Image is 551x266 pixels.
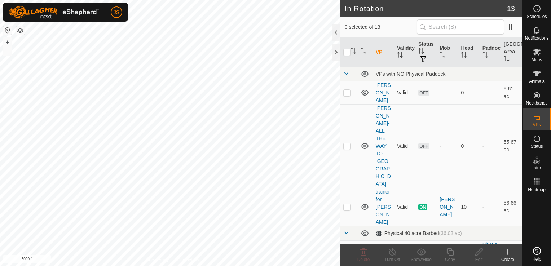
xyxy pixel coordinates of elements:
span: VPs [533,123,541,127]
button: – [3,47,12,56]
p-sorticon: Activate to sort [504,57,510,62]
span: Help [532,257,541,261]
div: Turn Off [378,256,407,263]
span: Animals [529,79,545,84]
td: 55.67 ac [501,104,522,188]
span: Infra [532,166,541,170]
th: VP [373,37,394,67]
p-sorticon: Activate to sort [351,49,356,55]
a: Privacy Policy [142,257,169,263]
td: Valid [394,81,415,104]
td: - [480,81,501,104]
td: - [480,104,501,188]
div: - [440,142,455,150]
td: 0 [458,81,479,104]
button: Reset Map [3,26,12,35]
td: 56.66 ac [501,188,522,226]
button: Map Layers [16,26,25,35]
span: OFF [418,90,429,96]
th: Status [415,37,437,67]
span: Mobs [532,58,542,62]
div: Copy [436,256,464,263]
span: Neckbands [526,101,547,105]
span: Heatmap [528,187,546,192]
th: Paddock [480,37,501,67]
div: Create [493,256,522,263]
div: - [440,89,455,97]
th: Mob [437,37,458,67]
td: - [480,188,501,226]
span: Delete [357,257,370,262]
div: VPs with NO Physical Paddock [376,71,519,77]
a: trainer for [PERSON_NAME] [376,189,391,225]
p-sorticon: Activate to sort [461,53,467,59]
p-sorticon: Activate to sort [440,53,445,59]
th: Validity [394,37,415,67]
td: 0 [458,104,479,188]
div: [PERSON_NAME] [440,196,455,218]
td: 10 [458,188,479,226]
td: 5.61 ac [501,81,522,104]
span: Status [530,144,543,148]
div: Edit [464,256,493,263]
div: Physical 40 acre Barbed [376,230,462,236]
span: OFF [418,143,429,149]
td: Valid [394,188,415,226]
p-sorticon: Activate to sort [418,49,424,55]
a: [PERSON_NAME] [376,82,391,103]
span: (36.03 ac) [439,230,462,236]
th: Head [458,37,479,67]
button: + [3,38,12,46]
p-sorticon: Activate to sort [397,53,403,59]
a: Contact Us [177,257,199,263]
div: Show/Hide [407,256,436,263]
span: 13 [507,3,515,14]
a: [PERSON_NAME]-ALL THE WAY TO [GEOGRAPHIC_DATA] [376,105,391,187]
span: JS [114,9,119,16]
img: Gallagher Logo [9,6,99,19]
span: 0 selected of 13 [345,23,417,31]
p-sorticon: Activate to sort [361,49,366,55]
span: Schedules [526,14,547,19]
td: Valid [394,104,415,188]
span: ON [418,204,427,210]
a: Help [523,244,551,264]
p-sorticon: Activate to sort [482,53,488,59]
span: Notifications [525,36,548,40]
input: Search (S) [417,19,504,35]
h2: In Rotation [345,4,507,13]
th: [GEOGRAPHIC_DATA] Area [501,37,522,67]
